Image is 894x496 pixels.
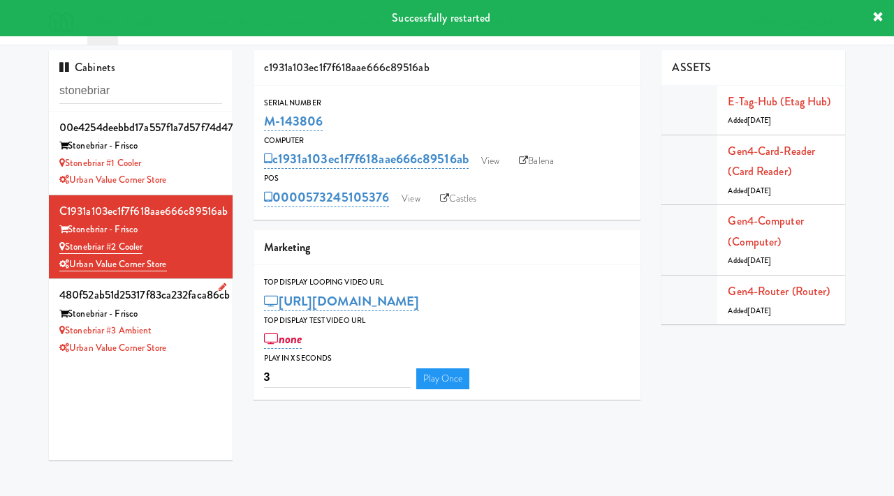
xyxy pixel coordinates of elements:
div: c1931a103ec1f7f618aae666c89516ab [59,201,222,222]
div: Stonebriar - Frisco [59,306,222,323]
li: 00e4254deebbd17a557f1a7d57f74d47Stonebriar - Frisco Stonebriar #1 CoolerUrban Value Corner Store [49,112,233,195]
li: c1931a103ec1f7f618aae666c89516abStonebriar - Frisco Stonebriar #2 CoolerUrban Value Corner Store [49,195,233,279]
span: [DATE] [747,115,772,126]
a: Castles [433,188,484,209]
div: Top Display Looping Video Url [264,276,631,290]
div: Computer [264,134,631,148]
div: 480f52ab51d25317f83ca232faca86cb [59,285,222,306]
span: [DATE] [747,186,772,196]
span: ASSETS [672,59,711,75]
div: c1931a103ec1f7f618aae666c89516ab [254,50,641,86]
a: Stonebriar #3 Ambient [59,324,152,337]
span: [DATE] [747,306,772,316]
a: Stonebriar #2 Cooler [59,240,142,254]
div: Stonebriar - Frisco [59,137,222,155]
span: [DATE] [747,255,772,266]
span: Added [728,115,771,126]
a: Gen4-router (Router) [728,283,830,299]
a: Gen4-card-reader (Card Reader) [728,143,815,180]
a: Stonebriar #1 Cooler [59,156,141,170]
div: Play in X seconds [264,352,631,366]
div: Serial Number [264,96,631,110]
span: Added [728,255,771,266]
div: POS [264,172,631,186]
a: View [474,151,506,172]
a: View [395,188,427,209]
span: Cabinets [59,59,115,75]
div: Top Display Test Video Url [264,314,631,328]
a: none [264,329,302,349]
a: M-143806 [264,112,323,131]
span: Added [728,186,771,196]
a: Urban Value Corner Store [59,257,167,271]
a: [URL][DOMAIN_NAME] [264,292,420,311]
span: Marketing [264,239,311,255]
a: c1931a103ec1f7f618aae666c89516ab [264,149,469,169]
a: 0000573245105376 [264,188,390,207]
div: Stonebriar - Frisco [59,221,222,239]
a: Urban Value Corner Store [59,173,167,186]
a: E-tag-hub (Etag Hub) [728,93,830,110]
input: Search cabinets [59,78,222,104]
a: Urban Value Corner Store [59,341,167,354]
a: Balena [512,151,561,172]
li: 480f52ab51d25317f83ca232faca86cbStonebriar - Frisco Stonebriar #3 AmbientUrban Value Corner Store [49,279,233,362]
a: Play Once [416,368,470,389]
span: Added [728,306,771,316]
div: 00e4254deebbd17a557f1a7d57f74d47 [59,117,222,138]
span: Successfully restarted [392,10,490,26]
a: Gen4-computer (Computer) [728,213,803,250]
